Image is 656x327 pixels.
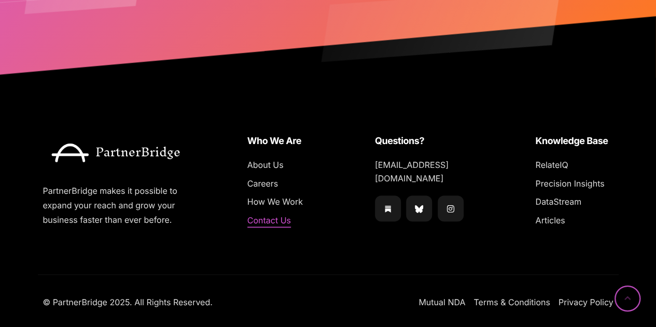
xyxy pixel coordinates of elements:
[535,214,565,228] a: Articles
[406,195,432,221] a: Bluesky
[375,159,486,185] a: [EMAIL_ADDRESS][DOMAIN_NAME]
[43,183,185,227] p: PartnerBridge makes it possible to expand your reach and grow your business faster than ever before.
[247,214,291,228] a: Contact Us
[473,295,550,309] a: Terms & Conditions
[418,295,465,309] a: Mutual NDA
[535,177,604,191] a: Precision Insights
[375,135,486,148] h5: Questions?
[438,195,464,221] a: Instagram
[375,195,401,221] a: Substack
[535,135,613,148] h5: Knowledge Base
[247,177,278,191] a: Careers
[43,294,378,309] p: © PartnerBridge 2025. All Rights Reserved.
[559,295,613,309] a: Privacy Policy
[247,135,325,148] h5: Who We Are
[247,159,284,172] a: About Us
[247,195,303,209] a: How We Work
[535,195,581,209] a: DataStream
[535,159,568,172] a: RelateIQ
